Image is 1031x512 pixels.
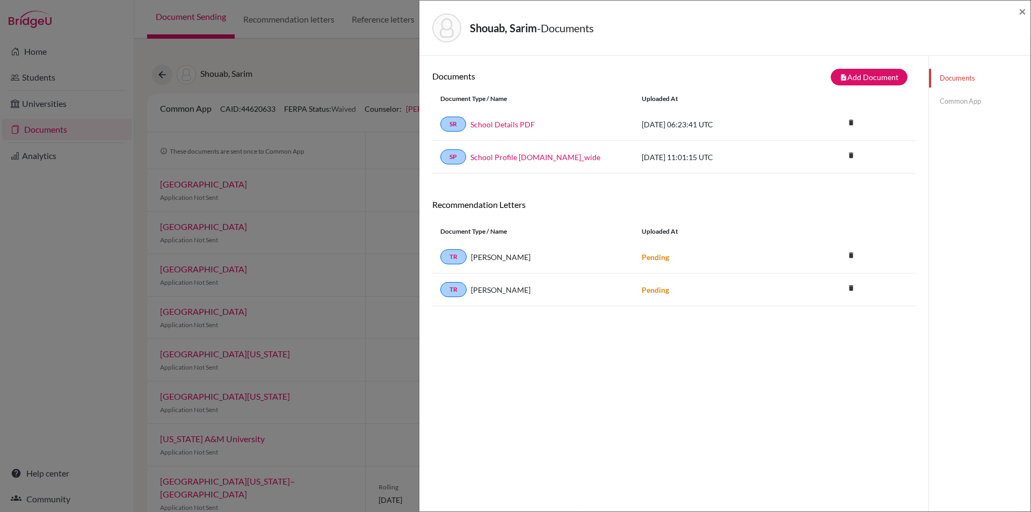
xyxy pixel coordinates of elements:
a: Common App [929,92,1030,111]
i: delete [843,280,859,296]
i: delete [843,147,859,163]
button: note_addAdd Document [831,69,907,85]
div: Uploaded at [634,227,795,236]
button: Close [1019,5,1026,18]
a: delete [843,282,859,296]
a: TR [440,249,467,264]
div: Document Type / Name [432,227,634,236]
strong: Shouab, Sarim [470,21,537,34]
a: SR [440,117,466,132]
i: delete [843,114,859,131]
i: delete [843,247,859,263]
div: Uploaded at [634,94,795,104]
div: Document Type / Name [432,94,634,104]
span: - Documents [537,21,594,34]
a: Documents [929,69,1030,88]
strong: Pending [642,285,669,294]
a: School Profile [DOMAIN_NAME]_wide [470,152,600,163]
a: SP [440,149,466,164]
a: delete [843,116,859,131]
div: [DATE] 11:01:15 UTC [634,152,795,163]
a: delete [843,149,859,163]
span: × [1019,3,1026,19]
h6: Documents [432,71,674,81]
span: [PERSON_NAME] [471,284,531,295]
a: TR [440,282,467,297]
div: [DATE] 06:23:41 UTC [634,119,795,130]
span: [PERSON_NAME] [471,251,531,263]
i: note_add [840,74,847,81]
strong: Pending [642,253,669,262]
h6: Recommendation Letters [432,199,916,210]
a: School Details PDF [470,119,535,130]
a: delete [843,249,859,263]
